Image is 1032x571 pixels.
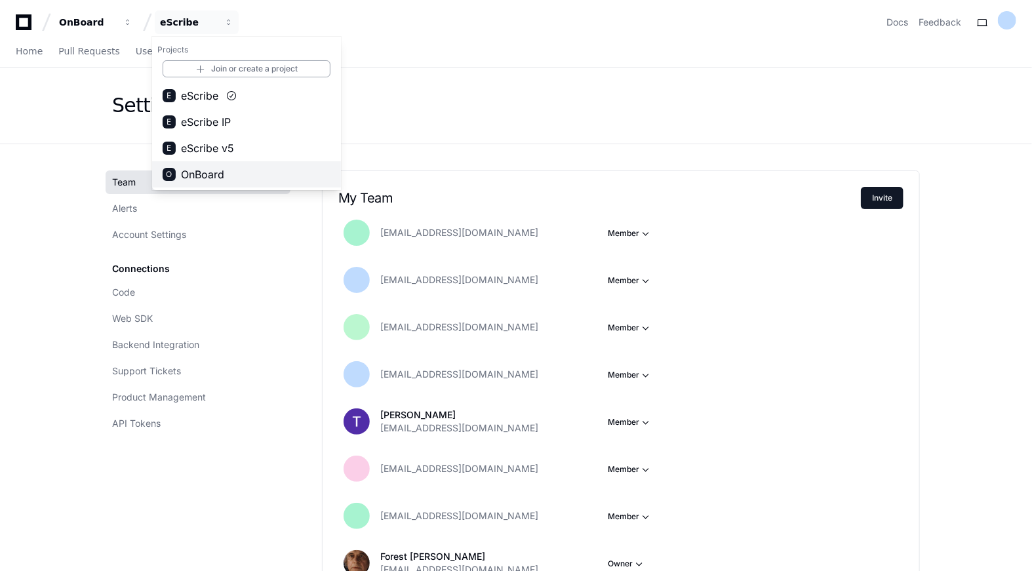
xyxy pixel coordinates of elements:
[608,368,652,382] button: Member
[181,167,224,182] span: OnBoard
[380,321,538,334] span: [EMAIL_ADDRESS][DOMAIN_NAME]
[608,557,646,570] button: Owner
[106,307,290,330] a: Web SDK
[608,321,652,334] button: Member
[58,37,119,67] a: Pull Requests
[608,227,652,240] button: Member
[163,60,330,77] a: Join or create a project
[380,422,538,435] span: [EMAIL_ADDRESS][DOMAIN_NAME]
[163,115,176,128] div: E
[380,368,538,381] span: [EMAIL_ADDRESS][DOMAIN_NAME]
[16,47,43,55] span: Home
[380,462,538,475] span: [EMAIL_ADDRESS][DOMAIN_NAME]
[112,286,135,299] span: Code
[152,39,341,60] h1: Projects
[54,10,138,34] button: OnBoard
[608,510,652,523] button: Member
[112,228,186,241] span: Account Settings
[58,47,119,55] span: Pull Requests
[163,142,176,155] div: E
[380,509,538,522] span: [EMAIL_ADDRESS][DOMAIN_NAME]
[112,391,206,404] span: Product Management
[163,168,176,181] div: O
[344,408,370,435] img: ACg8ocLXRd2qRgqbUAyUIUlsjQ6w5xxzp76-WIxJ1WSHp2Y1bCTN4A=s96-c
[919,16,961,29] button: Feedback
[106,412,290,435] a: API Tokens
[181,88,218,104] span: eScribe
[136,37,161,67] a: Users
[380,408,538,422] p: [PERSON_NAME]
[106,197,290,220] a: Alerts
[136,47,161,55] span: Users
[608,274,652,287] button: Member
[112,417,161,430] span: API Tokens
[106,281,290,304] a: Code
[380,273,538,286] span: [EMAIL_ADDRESS][DOMAIN_NAME]
[16,37,43,67] a: Home
[160,16,216,29] div: eScribe
[338,190,861,206] h2: My Team
[112,202,137,215] span: Alerts
[380,226,538,239] span: [EMAIL_ADDRESS][DOMAIN_NAME]
[886,16,908,29] a: Docs
[152,37,341,190] div: OnBoard
[155,10,239,34] button: eScribe
[59,16,115,29] div: OnBoard
[106,170,290,194] a: Team
[106,333,290,357] a: Backend Integration
[106,223,290,246] a: Account Settings
[106,385,290,409] a: Product Management
[608,463,652,476] button: Member
[380,550,538,563] p: Forest [PERSON_NAME]
[106,359,290,383] a: Support Tickets
[608,416,652,429] button: Member
[181,140,234,156] span: eScribe v5
[181,114,231,130] span: eScribe IP
[112,338,199,351] span: Backend Integration
[861,187,903,209] button: Invite
[112,176,136,189] span: Team
[163,89,176,102] div: E
[112,364,181,378] span: Support Tickets
[112,312,153,325] span: Web SDK
[112,94,189,117] div: Settings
